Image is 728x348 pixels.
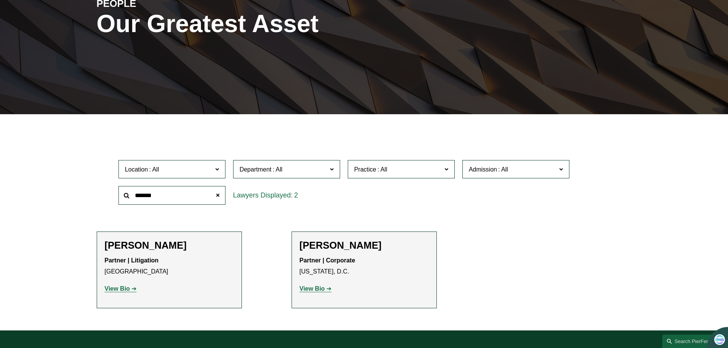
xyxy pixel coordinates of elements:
[354,166,376,173] span: Practice
[300,285,325,292] strong: View Bio
[105,257,159,264] strong: Partner | Litigation
[300,285,332,292] a: View Bio
[105,240,234,251] h2: [PERSON_NAME]
[294,191,298,199] span: 2
[300,240,429,251] h2: [PERSON_NAME]
[300,257,355,264] strong: Partner | Corporate
[662,335,716,348] a: Search this site
[105,285,137,292] a: View Bio
[105,285,130,292] strong: View Bio
[300,255,429,277] p: [US_STATE], D.C.
[240,166,272,173] span: Department
[469,166,497,173] span: Admission
[97,10,453,38] h1: Our Greatest Asset
[105,255,234,277] p: [GEOGRAPHIC_DATA]
[125,166,148,173] span: Location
